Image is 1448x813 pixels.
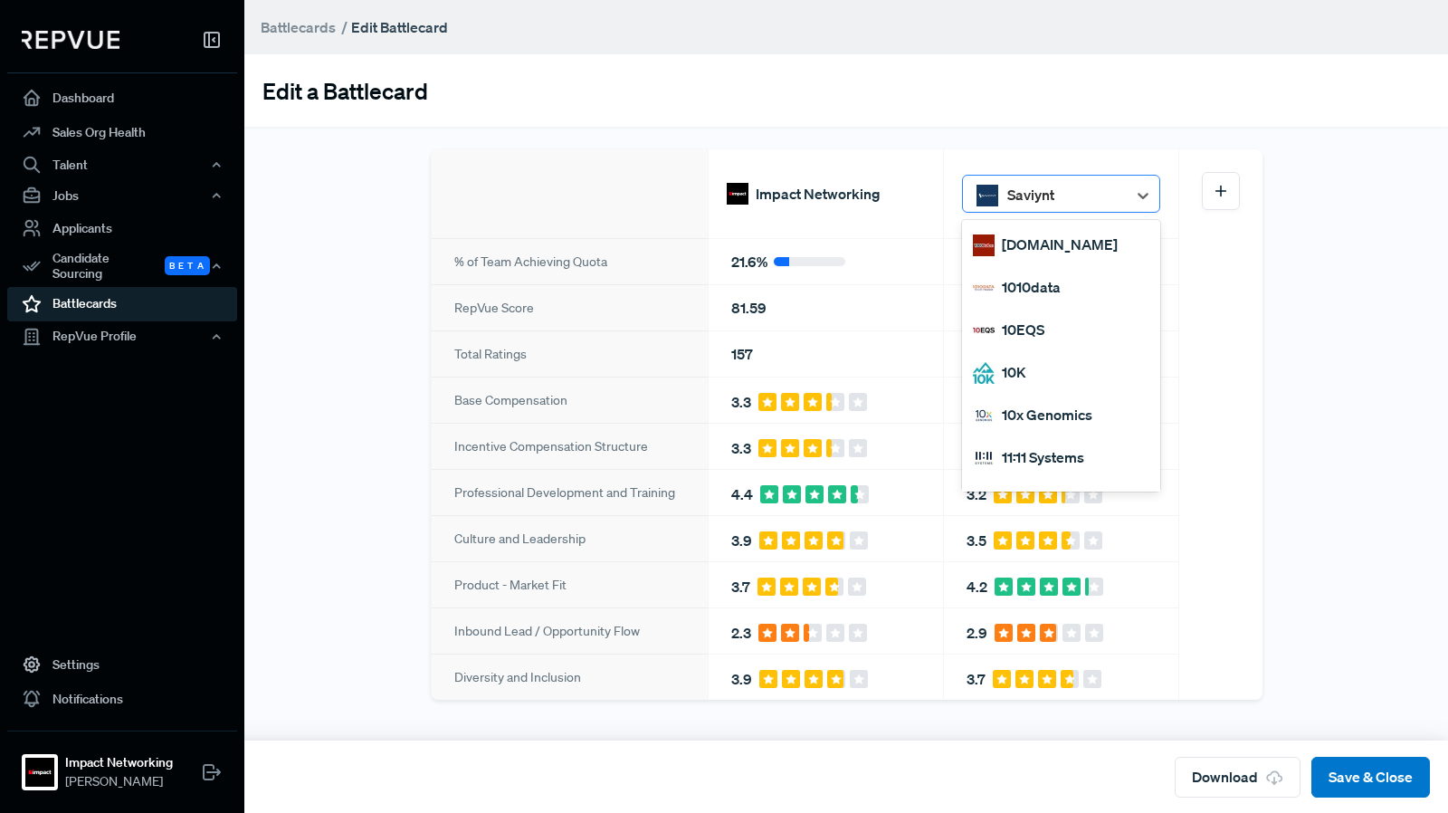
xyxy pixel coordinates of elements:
span: 3.3 [731,391,751,413]
a: Battlecards [261,16,336,38]
span: 2.9 [967,622,987,644]
span: Beta [165,256,210,275]
div: 10x Genomics [962,394,1160,436]
span: 2.3 [731,622,751,644]
img: Saviynt [976,185,998,206]
button: Download [1175,757,1300,798]
div: 81.59 [709,284,943,330]
div: Incentive Compensation Structure [432,423,708,469]
div: % of Team Achieving Quota [432,238,708,284]
div: 21.6 % [709,238,943,284]
div: 10K [962,351,1160,394]
span: 3.5 [967,530,986,551]
a: Notifications [7,682,237,716]
span: 3.7 [967,668,986,690]
span: [PERSON_NAME] [65,772,173,791]
span: 3.2 [967,483,986,505]
button: Talent [7,149,237,180]
div: Inbound Lead / Opportunity Flow [432,607,708,654]
strong: Edit Battlecard [351,18,448,36]
div: 157 [709,330,943,377]
div: Candidate Sourcing [7,245,237,287]
span: 4.2 [967,576,987,598]
div: 10EQS [962,309,1160,351]
img: Impact Networking [25,758,54,787]
a: Sales Org Health [7,115,237,149]
img: Impact Networking [727,183,748,205]
a: Applicants [7,211,237,245]
div: 82 [944,330,1178,377]
a: Battlecards [7,287,237,321]
img: 1010data [973,277,995,299]
div: Total Ratings [432,330,708,377]
div: Base Compensation [432,377,708,423]
div: 11x [962,479,1160,521]
span: 4.4 [731,483,753,505]
a: Impact NetworkingImpact Networking[PERSON_NAME] [7,731,237,799]
span: 3.7 [731,576,750,598]
div: Impact Networking [709,149,943,238]
span: 3.9 [731,530,752,551]
div: 11:11 Systems [962,436,1160,479]
img: 11x [973,490,995,512]
div: Diversity and Inclusion [432,654,708,700]
img: RepVue [22,31,119,49]
div: Product - Market Fit [432,561,708,607]
strong: Impact Networking [65,753,173,772]
img: 10EQS [973,320,995,341]
img: 1000Bulbs.com [973,234,995,256]
div: 1010data [962,266,1160,309]
a: Dashboard [7,81,237,115]
button: RepVue Profile [7,321,237,352]
span: 3.3 [731,437,751,459]
button: Candidate Sourcing Beta [7,245,237,287]
button: Save & Close [1311,757,1430,798]
span: / [341,18,348,36]
img: 10K [973,362,995,384]
h3: Edit a Battlecard [262,77,428,104]
div: [DOMAIN_NAME] [962,224,1160,266]
div: Professional Development and Training [432,469,708,515]
button: Jobs [7,180,237,211]
span: 3.9 [731,668,752,690]
img: 11:11 Systems [973,447,995,469]
div: 84.98 [944,284,1178,330]
a: Settings [7,647,237,682]
div: RepVue Score [432,284,708,330]
div: Culture and Leadership [432,515,708,561]
img: 10x Genomics [973,405,995,426]
div: 41.9 % [944,238,1178,284]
